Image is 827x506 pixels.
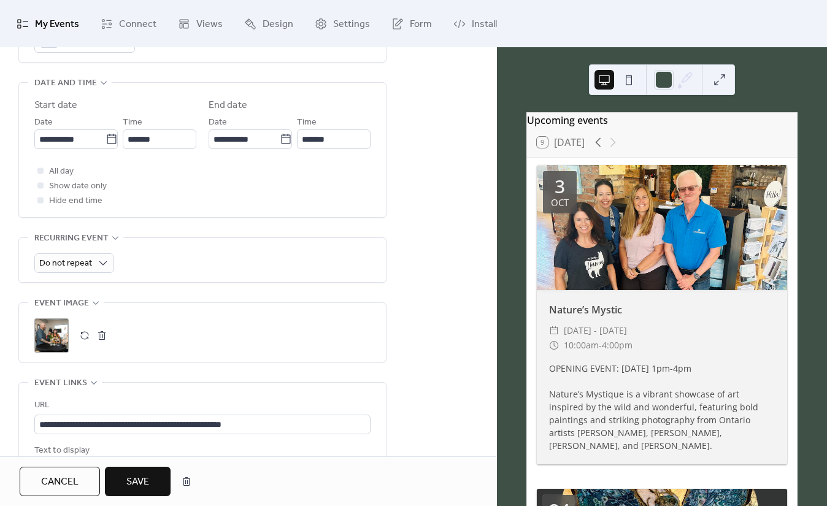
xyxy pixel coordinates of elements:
[35,15,79,34] span: My Events
[537,362,787,452] div: OPENING EVENT: [DATE] 1pm-4pm Nature’s Mystique is a vibrant showcase of art inspired by the wild...
[49,194,102,209] span: Hide end time
[555,177,565,196] div: 3
[549,323,559,338] div: ​
[34,376,87,391] span: Event links
[263,15,293,34] span: Design
[564,323,627,338] span: [DATE] - [DATE]
[472,15,497,34] span: Install
[126,475,149,489] span: Save
[537,302,787,317] div: Nature’s Mystic
[333,15,370,34] span: Settings
[91,5,166,42] a: Connect
[599,338,602,353] span: -
[34,443,368,458] div: Text to display
[34,318,69,353] div: ;
[34,296,89,311] span: Event image
[235,5,302,42] a: Design
[34,398,368,413] div: URL
[105,467,171,496] button: Save
[209,115,227,130] span: Date
[20,467,100,496] button: Cancel
[169,5,232,42] a: Views
[410,15,432,34] span: Form
[64,36,115,51] span: #3F5147FF
[7,5,88,42] a: My Events
[49,164,74,179] span: All day
[34,98,77,113] div: Start date
[444,5,506,42] a: Install
[306,5,379,42] a: Settings
[39,255,92,272] span: Do not repeat
[49,179,107,194] span: Show date only
[382,5,441,42] a: Form
[41,475,79,489] span: Cancel
[549,338,559,353] div: ​
[196,15,223,34] span: Views
[34,115,53,130] span: Date
[34,76,97,91] span: Date and time
[602,338,633,353] span: 4:00pm
[34,231,109,246] span: Recurring event
[297,115,317,130] span: Time
[564,338,599,353] span: 10:00am
[551,198,569,207] div: Oct
[119,15,156,34] span: Connect
[209,98,247,113] div: End date
[123,115,142,130] span: Time
[527,113,797,128] div: Upcoming events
